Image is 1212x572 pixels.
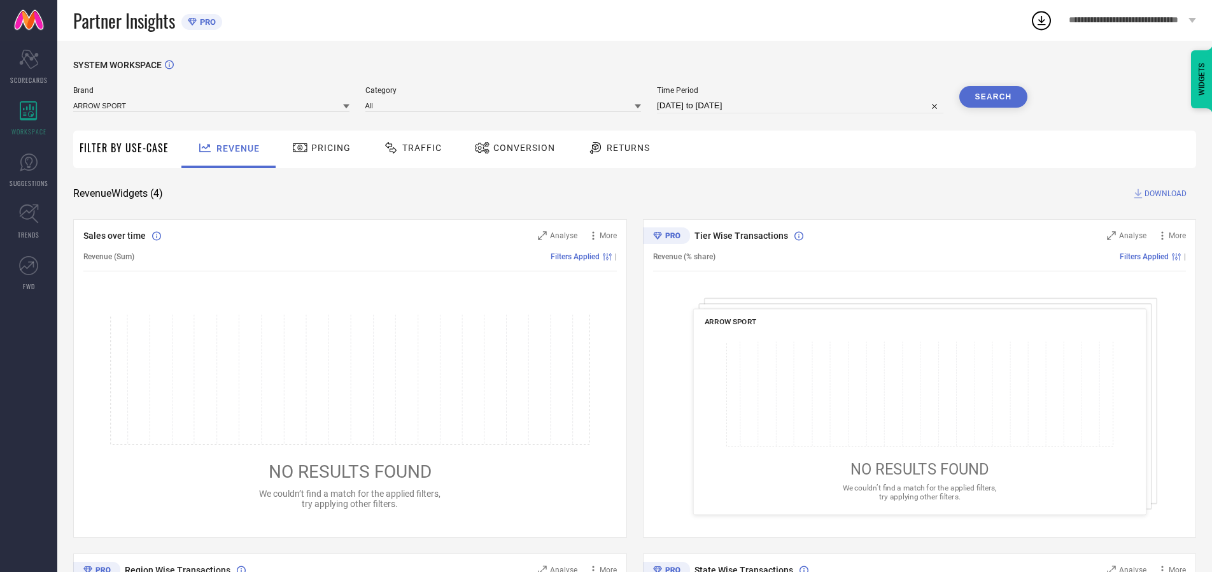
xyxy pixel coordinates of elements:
button: Search [959,86,1028,108]
span: Revenue Widgets ( 4 ) [73,187,163,200]
span: Revenue (% share) [653,252,715,261]
span: SUGGESTIONS [10,178,48,188]
span: We couldn’t find a match for the applied filters, try applying other filters. [842,483,996,501]
span: Category [365,86,642,95]
span: More [1169,231,1186,240]
span: Revenue [216,143,260,154]
span: TRENDS [18,230,39,240]
span: NO RESULTS FOUND [850,461,989,478]
span: Analyse [550,231,577,240]
span: Time Period [657,86,943,95]
svg: Zoom [1107,231,1116,240]
span: DOWNLOAD [1145,187,1187,200]
span: PRO [197,17,216,27]
div: Open download list [1030,9,1053,32]
svg: Zoom [538,231,547,240]
span: Analyse [1119,231,1146,240]
span: | [1184,252,1186,261]
span: Revenue (Sum) [83,252,134,261]
span: SCORECARDS [10,75,48,85]
div: Premium [643,227,690,247]
span: Filter By Use-Case [80,140,169,155]
span: | [615,252,617,261]
span: WORKSPACE [11,127,46,136]
span: Brand [73,86,349,95]
input: Select time period [657,98,943,113]
span: Tier Wise Transactions [694,231,788,241]
span: We couldn’t find a match for the applied filters, try applying other filters. [259,489,440,509]
span: Returns [607,143,650,153]
span: SYSTEM WORKSPACE [73,60,162,70]
span: FWD [23,282,35,291]
span: Traffic [402,143,442,153]
span: Partner Insights [73,8,175,34]
span: Conversion [493,143,555,153]
span: NO RESULTS FOUND [269,461,432,482]
span: More [600,231,617,240]
span: Filters Applied [551,252,600,261]
span: Sales over time [83,231,146,241]
span: Filters Applied [1120,252,1169,261]
span: Pricing [311,143,351,153]
span: ARROW SPORT [704,317,756,326]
